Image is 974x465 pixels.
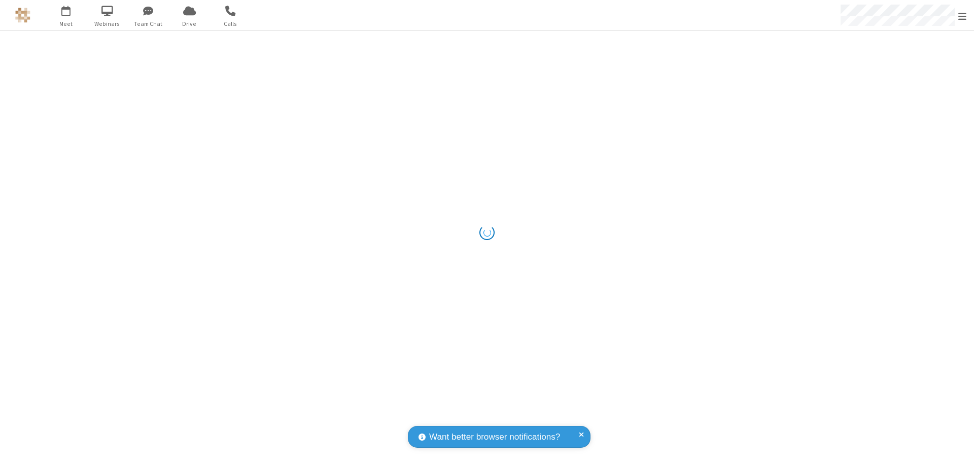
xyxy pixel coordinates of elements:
[15,8,30,23] img: QA Selenium DO NOT DELETE OR CHANGE
[129,19,167,28] span: Team Chat
[88,19,126,28] span: Webinars
[170,19,208,28] span: Drive
[212,19,250,28] span: Calls
[47,19,85,28] span: Meet
[429,430,560,444] span: Want better browser notifications?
